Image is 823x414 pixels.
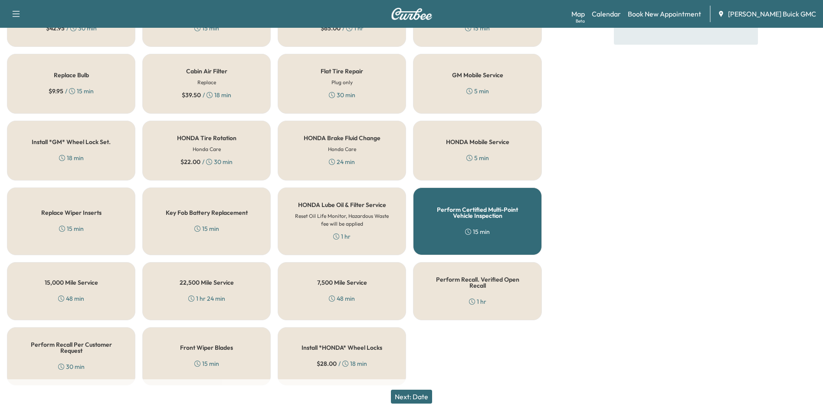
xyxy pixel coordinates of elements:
[180,279,234,286] h5: 22,500 Mile Service
[391,390,432,404] button: Next: Date
[186,68,227,74] h5: Cabin Air Filter
[194,24,219,33] div: 15 min
[46,24,97,33] div: / 30 min
[58,294,84,303] div: 48 min
[465,24,490,33] div: 15 min
[592,9,621,19] a: Calendar
[304,135,380,141] h5: HONDA Brake Fluid Change
[321,68,363,74] h5: Flat Tire Repair
[197,79,216,86] h6: Replace
[182,91,231,99] div: / 18 min
[571,9,585,19] a: MapBeta
[329,294,355,303] div: 48 min
[321,24,364,33] div: / 1 hr
[628,9,701,19] a: Book New Appointment
[194,224,219,233] div: 15 min
[321,24,341,33] span: $ 65.00
[58,362,85,371] div: 30 min
[180,158,233,166] div: / 30 min
[329,91,355,99] div: 30 min
[49,87,63,95] span: $ 9.95
[427,207,527,219] h5: Perform Certified Multi-Point Vehicle Inspection
[180,158,200,166] span: $ 22.00
[59,224,84,233] div: 15 min
[391,8,433,20] img: Curbee Logo
[59,154,84,162] div: 18 min
[328,145,356,153] h6: Honda Care
[465,227,490,236] div: 15 min
[180,345,233,351] h5: Front Wiper Blades
[317,359,337,368] span: $ 28.00
[427,276,527,289] h5: Perform Recall. Verified Open Recall
[452,72,503,78] h5: GM Mobile Service
[317,359,367,368] div: / 18 min
[49,87,94,95] div: / 15 min
[302,345,382,351] h5: Install *HONDA* Wheel Locks
[41,210,102,216] h5: Replace Wiper Inserts
[188,294,225,303] div: 1 hr 24 min
[54,72,89,78] h5: Replace Bulb
[466,87,489,95] div: 5 min
[292,212,392,228] h6: Reset Oil Life Monitor, Hazardous Waste fee will be applied
[329,158,355,166] div: 24 min
[728,9,816,19] span: [PERSON_NAME] Buick GMC
[182,91,201,99] span: $ 39.50
[576,18,585,24] div: Beta
[45,279,98,286] h5: 15,000 Mile Service
[46,24,65,33] span: $ 42.95
[331,79,353,86] h6: Plug only
[32,139,111,145] h5: Install *GM* Wheel Lock Set.
[177,135,236,141] h5: HONDA Tire Rotation
[21,342,121,354] h5: Perform Recall Per Customer Request
[317,279,367,286] h5: 7,500 Mile Service
[298,202,386,208] h5: HONDA Lube Oil & Filter Service
[469,297,486,306] div: 1 hr
[193,145,221,153] h6: Honda Care
[166,210,248,216] h5: Key Fob Battery Replacement
[466,154,489,162] div: 5 min
[333,232,351,241] div: 1 hr
[446,139,509,145] h5: HONDA Mobile Service
[194,359,219,368] div: 15 min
